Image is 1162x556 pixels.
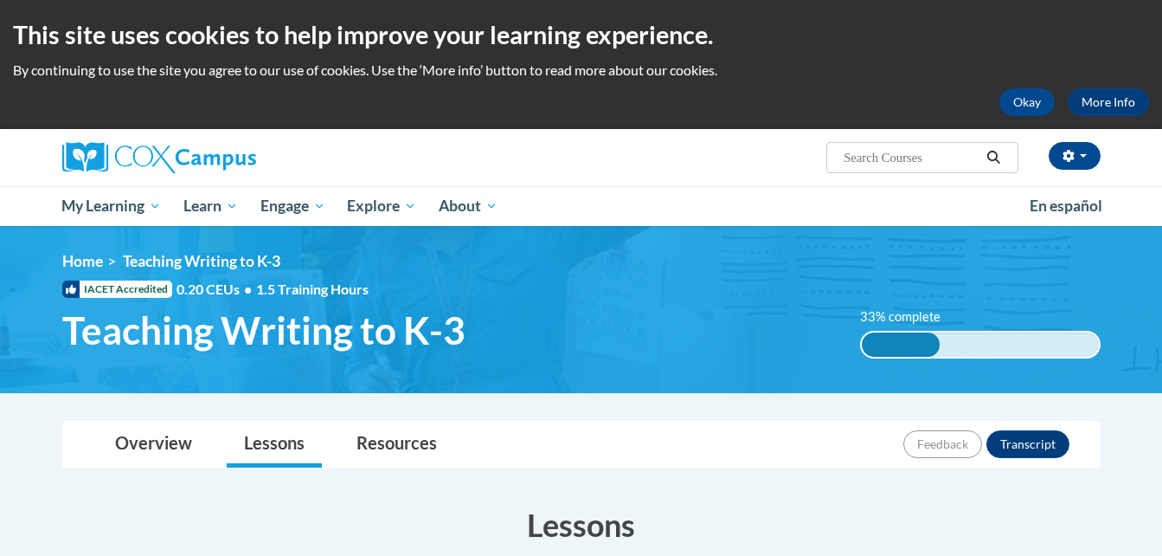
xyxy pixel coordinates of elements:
[986,430,1069,458] button: Transcript
[183,196,238,217] span: Learn
[427,186,509,226] a: About
[980,147,1006,168] button: Search
[862,333,940,357] div: 33% complete
[1018,188,1114,224] a: En español
[177,280,256,299] span: 0.20 CEUs
[62,142,256,173] img: Cox Campus
[842,147,980,168] input: Search Courses
[860,307,960,326] label: 33% complete
[903,430,982,458] button: Feedback
[1068,88,1149,116] a: More Info
[13,17,1149,52] h2: This site uses cookies to help improve your learning experience.
[62,307,465,353] span: Teaching Writing to K-3
[62,281,172,298] span: IACET Accredited
[439,196,498,217] span: About
[36,186,1127,226] div: Main menu
[13,61,1149,80] p: By continuing to use the site you agree to our use of cookies. Use the ‘More info’ button to read...
[172,186,249,226] a: Learn
[339,422,454,468] a: Resources
[1049,142,1101,170] button: Account Settings
[244,281,252,297] span: •
[61,196,161,217] span: My Learning
[123,252,280,270] span: Teaching Writing to K-3
[336,186,427,226] a: Explore
[260,196,325,217] span: Engage
[62,142,391,173] a: Cox Campus
[347,196,416,217] span: Explore
[999,88,1055,116] button: Okay
[249,186,337,226] a: Engage
[1030,197,1102,215] span: En español
[98,422,209,468] a: Overview
[256,281,369,297] span: 1.5 Training Hours
[227,422,322,468] a: Lessons
[51,186,173,226] a: My Learning
[62,503,1101,546] h3: Lessons
[62,252,103,270] a: Home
